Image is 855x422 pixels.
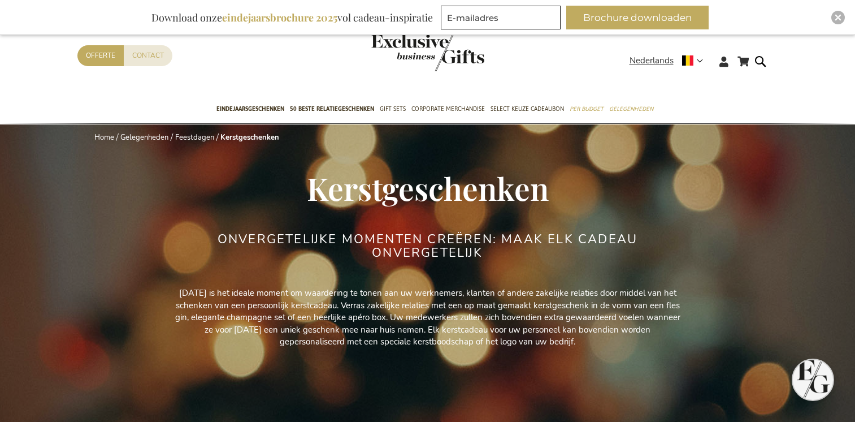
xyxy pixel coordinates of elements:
span: Gift Sets [380,103,406,115]
p: [DATE] is het ideale moment om waardering te tonen aan uw werknemers, klanten of andere zakelijke... [173,287,682,348]
div: Close [831,11,845,24]
span: Kerstgeschenken [307,167,549,209]
div: Nederlands [630,54,710,67]
a: Home [94,132,114,143]
b: eindejaarsbrochure 2025 [222,11,337,24]
a: Offerte [77,45,124,66]
img: Close [835,14,841,21]
a: Feestdagen [175,132,214,143]
span: Select Keuze Cadeaubon [491,103,564,115]
div: Download onze vol cadeau-inspiratie [146,6,438,29]
span: Corporate Merchandise [411,103,485,115]
span: 50 beste relatiegeschenken [290,103,374,115]
input: E-mailadres [441,6,561,29]
a: Gelegenheden [120,132,168,143]
strong: Kerstgeschenken [220,132,279,143]
span: Per Budget [570,103,604,115]
span: Nederlands [630,54,674,67]
span: Gelegenheden [609,103,653,115]
button: Brochure downloaden [566,6,709,29]
form: marketing offers and promotions [441,6,564,33]
a: Contact [124,45,172,66]
img: Exclusive Business gifts logo [371,34,484,71]
h2: ONVERGETELIJKE MOMENTEN CREËREN: MAAK ELK CADEAU ONVERGETELIJK [216,232,640,260]
a: store logo [371,34,428,71]
span: Eindejaarsgeschenken [216,103,284,115]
